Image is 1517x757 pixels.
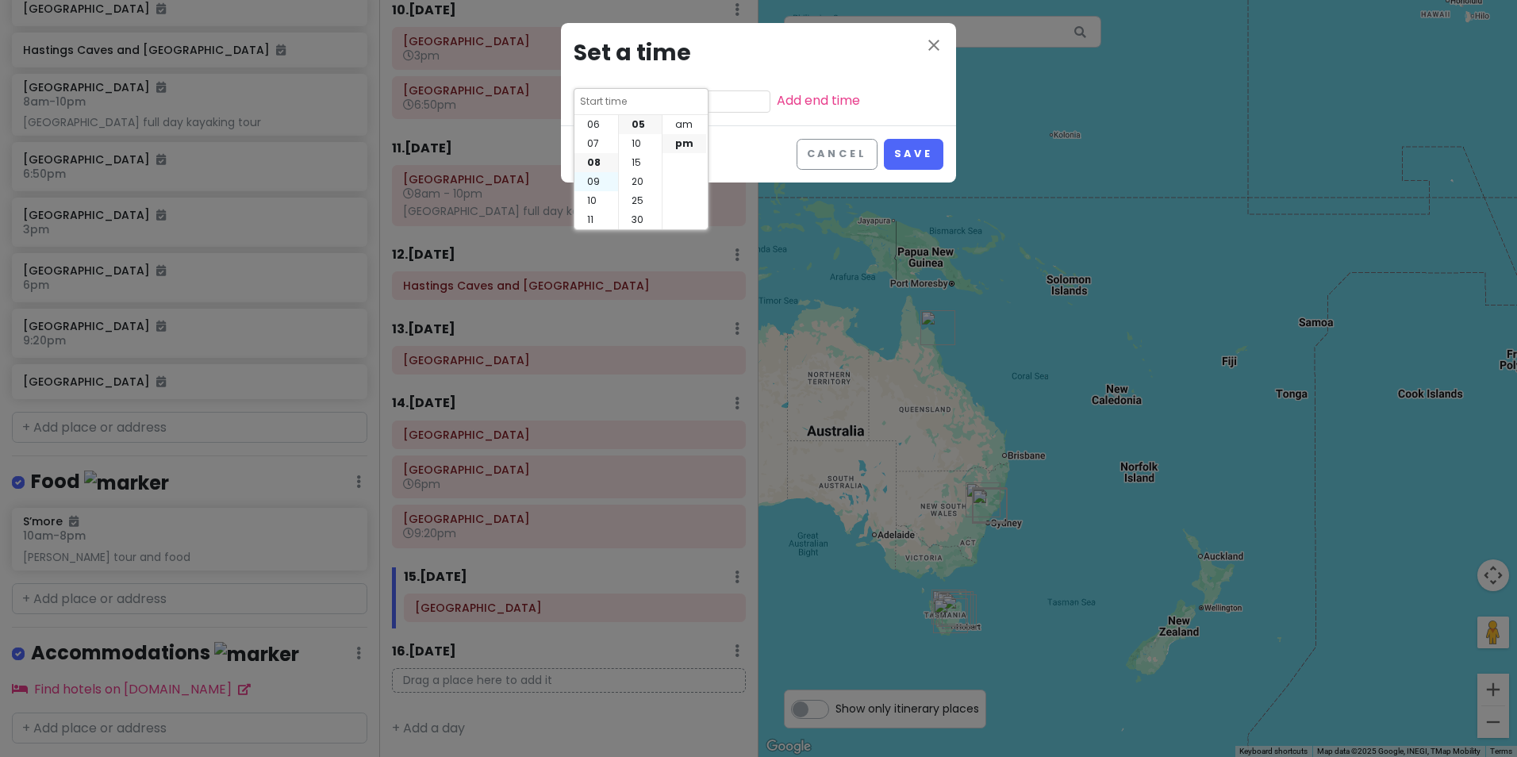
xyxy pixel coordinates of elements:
[619,172,662,191] li: 20
[662,115,706,134] li: am
[924,36,943,55] i: close
[574,210,618,229] li: 11
[884,139,943,170] button: Save
[777,91,860,110] a: Add end time
[579,94,703,110] input: Start time
[574,191,618,210] li: 10
[619,153,662,172] li: 15
[619,210,662,229] li: 30
[574,36,943,71] h3: Set a time
[797,139,878,170] button: Cancel
[574,172,618,191] li: 09
[619,115,662,134] li: 05
[574,153,618,172] li: 08
[924,36,943,58] button: Close
[662,134,706,153] li: pm
[619,134,662,153] li: 10
[574,134,618,153] li: 07
[574,115,618,134] li: 06
[619,191,662,210] li: 25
